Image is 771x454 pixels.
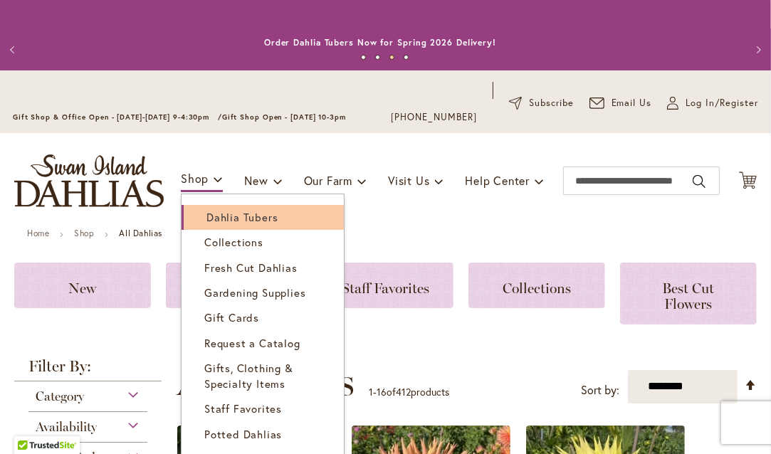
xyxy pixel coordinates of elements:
[396,385,411,398] span: 412
[663,280,715,312] span: Best Cut Flowers
[304,173,352,188] span: Our Farm
[581,377,619,403] label: Sort by:
[369,385,373,398] span: 1
[620,263,757,324] a: Best Cut Flowers
[166,263,303,308] a: Best Sellers
[181,171,209,186] span: Shop
[74,228,94,238] a: Shop
[204,260,298,275] span: Fresh Cut Dahlias
[318,263,454,308] a: Staff Favorites
[177,361,355,403] span: All Dahlias
[204,285,305,300] span: Gardening Supplies
[388,173,429,188] span: Visit Us
[14,154,164,207] a: store logo
[11,403,51,443] iframe: Launch Accessibility Center
[204,361,293,390] span: Gifts, Clothing & Specialty Items
[204,336,300,350] span: Request a Catalog
[342,280,429,297] span: Staff Favorites
[244,173,268,188] span: New
[36,419,97,435] span: Availability
[465,173,530,188] span: Help Center
[468,263,605,308] a: Collections
[361,55,366,60] button: 1 of 4
[182,305,344,330] a: Gift Cards
[404,55,409,60] button: 4 of 4
[589,96,652,110] a: Email Us
[27,228,49,238] a: Home
[222,112,346,122] span: Gift Shop Open - [DATE] 10-3pm
[264,37,496,48] a: Order Dahlia Tubers Now for Spring 2026 Delivery!
[612,96,652,110] span: Email Us
[389,55,394,60] button: 3 of 4
[204,235,263,249] span: Collections
[206,210,278,224] span: Dahlia Tubers
[68,280,96,297] span: New
[375,55,380,60] button: 2 of 4
[686,96,758,110] span: Log In/Register
[14,359,162,381] strong: Filter By:
[119,228,162,238] strong: All Dahlias
[14,263,151,308] a: New
[204,427,282,441] span: Potted Dahlias
[503,280,571,297] span: Collections
[391,110,477,125] a: [PHONE_NUMBER]
[369,381,449,403] p: - of products
[36,389,84,404] span: Category
[13,112,222,122] span: Gift Shop & Office Open - [DATE]-[DATE] 9-4:30pm /
[743,36,771,64] button: Next
[529,96,574,110] span: Subscribe
[509,96,574,110] a: Subscribe
[204,401,282,416] span: Staff Favorites
[377,385,387,398] span: 16
[667,96,758,110] a: Log In/Register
